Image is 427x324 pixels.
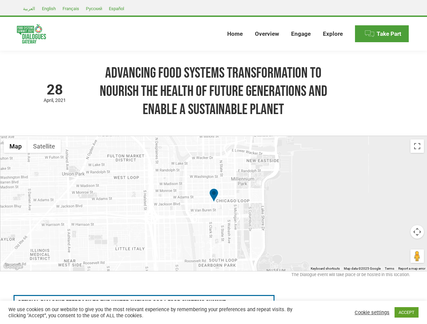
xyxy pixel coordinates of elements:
span: Français [63,6,79,11]
span: العربية [23,6,35,11]
a: ACCEPT [395,307,419,318]
button: Show satellite imagery [27,139,61,153]
span: Map data ©2025 Google [344,267,381,270]
a: Open this area in Google Maps (opens a new window) [2,262,24,271]
span: Engage [291,30,311,37]
div: The Dialogue event will take place or be hosted in this location. [17,271,410,281]
img: Food Systems Summit Dialogues [17,24,46,44]
span: Home [227,30,243,37]
span: English [42,6,56,11]
button: Show street map [4,139,27,153]
span: Русский [86,6,102,11]
div: We use cookies on our website to give you the most relevant experience by remembering your prefer... [8,306,295,319]
a: English [39,4,59,12]
span: Explore [323,30,343,37]
a: Cookie settings [355,309,389,316]
button: Map camera controls [410,225,424,239]
a: العربية [20,4,39,12]
h3: Official Dialogue Feedback to the United Nations 2021 Food Systems Summit [18,299,270,307]
img: Google [2,262,24,271]
span: April [44,98,55,103]
span: 28 [17,83,93,97]
button: Keyboard shortcuts [311,266,340,271]
a: Español [105,4,127,12]
h1: Advancing food systems transformation to nourish the health of future generations and enable a su... [100,64,328,119]
button: Toggle fullscreen view [410,139,424,153]
span: 2021 [55,98,66,103]
a: Report a map error [398,267,425,270]
a: Русский [82,4,105,12]
a: Terms (opens in new tab) [385,267,394,270]
button: Drag Pegman onto the map to open Street View [410,249,424,263]
span: Español [109,6,124,11]
span: Take Part [377,30,401,37]
a: Français [59,4,82,12]
span: Overview [255,30,279,37]
img: Menu icon [364,29,375,39]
